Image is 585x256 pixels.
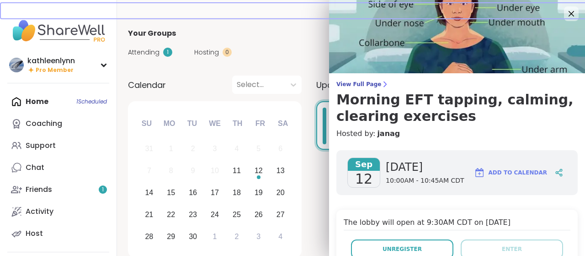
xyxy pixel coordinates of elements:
[205,114,225,134] div: We
[336,81,578,88] span: View Full Page
[205,183,225,203] div: Choose Wednesday, September 17th, 2025
[227,161,247,181] div: Choose Thursday, September 11th, 2025
[7,201,109,223] a: Activity
[277,186,285,199] div: 20
[233,208,241,221] div: 25
[250,114,270,134] div: Fr
[336,92,578,125] h3: Morning EFT tapping, calming, clearing exercises
[489,169,547,177] span: Add to Calendar
[159,114,179,134] div: Mo
[336,81,578,125] a: View Full PageMorning EFT tapping, calming, clearing exercises
[183,161,203,181] div: Not available Tuesday, September 9th, 2025
[139,161,159,181] div: Not available Sunday, September 7th, 2025
[386,160,464,174] span: [DATE]
[271,161,290,181] div: Choose Saturday, September 13th, 2025
[183,227,203,246] div: Choose Tuesday, September 30th, 2025
[211,186,219,199] div: 17
[161,183,181,203] div: Choose Monday, September 15th, 2025
[26,185,52,195] div: Friends
[27,56,75,66] div: kathleenlynn
[139,139,159,159] div: Not available Sunday, August 31st, 2025
[163,48,172,57] div: 1
[249,227,268,246] div: Choose Friday, October 3rd, 2025
[249,183,268,203] div: Choose Friday, September 19th, 2025
[139,183,159,203] div: Choose Sunday, September 14th, 2025
[194,48,219,57] span: Hosting
[211,164,219,177] div: 10
[128,79,166,91] span: Calendar
[271,139,290,159] div: Not available Saturday, September 6th, 2025
[256,142,261,155] div: 5
[227,139,247,159] div: Not available Thursday, September 4th, 2025
[167,230,175,243] div: 29
[161,227,181,246] div: Choose Monday, September 29th, 2025
[7,15,109,47] img: ShareWell Nav Logo
[474,167,485,178] img: ShareWell Logomark
[383,245,422,253] span: Unregister
[7,113,109,135] a: Coaching
[36,66,74,74] span: Pro Member
[256,230,261,243] div: 3
[147,164,151,177] div: 7
[145,142,153,155] div: 31
[234,142,239,155] div: 4
[102,186,104,194] span: 1
[183,183,203,203] div: Choose Tuesday, September 16th, 2025
[7,179,109,201] a: Friends1
[183,139,203,159] div: Not available Tuesday, September 2nd, 2025
[249,139,268,159] div: Not available Friday, September 5th, 2025
[278,142,282,155] div: 6
[128,28,176,39] span: Your Groups
[205,161,225,181] div: Not available Wednesday, September 10th, 2025
[161,139,181,159] div: Not available Monday, September 1st, 2025
[205,139,225,159] div: Not available Wednesday, September 3rd, 2025
[145,208,153,221] div: 21
[26,229,43,239] div: Host
[255,186,263,199] div: 19
[271,183,290,203] div: Choose Saturday, September 20th, 2025
[138,138,291,247] div: month 2025-09
[273,114,293,134] div: Sa
[227,205,247,224] div: Choose Thursday, September 25th, 2025
[234,230,239,243] div: 2
[189,208,197,221] div: 23
[278,230,282,243] div: 4
[213,142,217,155] div: 3
[137,114,157,134] div: Su
[348,158,380,171] span: Sep
[26,119,62,129] div: Coaching
[139,205,159,224] div: Choose Sunday, September 21st, 2025
[205,205,225,224] div: Choose Wednesday, September 24th, 2025
[100,120,107,127] iframe: Spotlight
[182,114,202,134] div: Tu
[189,230,197,243] div: 30
[255,164,263,177] div: 12
[355,171,372,187] span: 12
[167,208,175,221] div: 22
[145,230,153,243] div: 28
[228,114,248,134] div: Th
[26,141,56,151] div: Support
[470,162,551,184] button: Add to Calendar
[213,230,217,243] div: 1
[386,176,464,185] span: 10:00AM - 10:45AM CDT
[191,142,195,155] div: 2
[223,48,232,57] div: 0
[26,163,44,173] div: Chat
[249,205,268,224] div: Choose Friday, September 26th, 2025
[249,161,268,181] div: Choose Friday, September 12th, 2025
[7,223,109,245] a: Host
[7,135,109,157] a: Support
[336,128,578,139] h4: Hosted by:
[502,245,522,253] span: Enter
[26,207,53,217] div: Activity
[277,208,285,221] div: 27
[189,186,197,199] div: 16
[9,58,24,72] img: kathleenlynn
[233,164,241,177] div: 11
[191,164,195,177] div: 9
[377,128,400,139] a: janag
[227,227,247,246] div: Choose Thursday, October 2nd, 2025
[205,227,225,246] div: Choose Wednesday, October 1st, 2025
[344,217,570,230] h4: The lobby will open at 9:30AM CDT on [DATE]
